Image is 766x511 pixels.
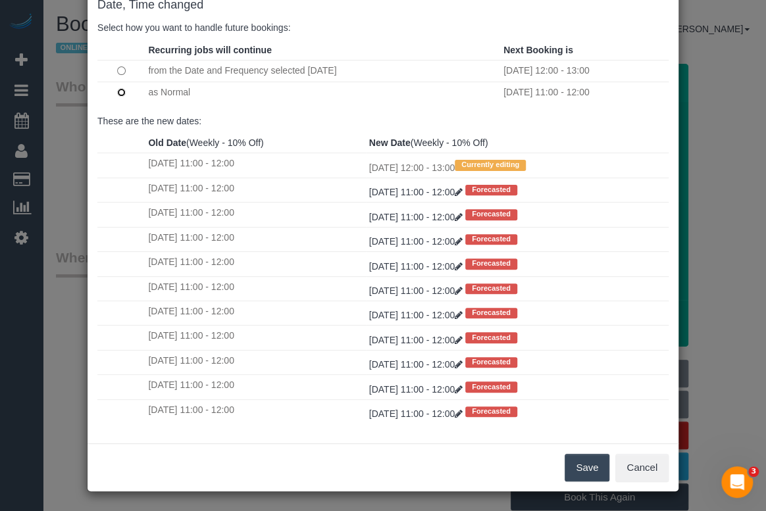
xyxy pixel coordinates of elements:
[145,203,365,227] td: [DATE] 11:00 - 12:00
[97,21,669,34] p: Select how you want to handle future bookings:
[145,326,365,350] td: [DATE] 11:00 - 12:00
[145,82,500,103] td: as Normal
[465,234,517,245] span: Forecasted
[369,310,465,320] a: [DATE] 11:00 - 12:00
[145,178,365,202] td: [DATE] 11:00 - 12:00
[465,308,517,318] span: Forecasted
[369,261,465,272] a: [DATE] 11:00 - 12:00
[721,466,753,498] iframe: Intercom live chat
[465,258,517,269] span: Forecasted
[465,406,517,417] span: Forecasted
[145,276,365,301] td: [DATE] 11:00 - 12:00
[748,466,759,477] span: 3
[145,350,365,374] td: [DATE] 11:00 - 12:00
[565,454,609,481] button: Save
[465,357,517,368] span: Forecasted
[615,454,669,481] button: Cancel
[145,399,365,424] td: [DATE] 11:00 - 12:00
[369,359,465,370] a: [DATE] 11:00 - 12:00
[145,133,365,153] th: (Weekly - 10% Off)
[500,82,669,103] td: [DATE] 11:00 - 12:00
[465,332,517,343] span: Forecasted
[369,212,465,222] a: [DATE] 11:00 - 12:00
[503,45,573,55] strong: Next Booking is
[465,185,517,195] span: Forecasted
[369,384,465,395] a: [DATE] 11:00 - 12:00
[369,335,465,345] a: [DATE] 11:00 - 12:00
[455,160,526,170] span: Currently editing
[145,301,365,325] td: [DATE] 11:00 - 12:00
[366,133,669,153] th: (Weekly - 10% Off)
[369,236,465,247] a: [DATE] 11:00 - 12:00
[465,209,517,220] span: Forecasted
[366,153,669,178] td: [DATE] 12:00 - 13:00
[369,408,465,419] a: [DATE] 11:00 - 12:00
[369,187,465,197] a: [DATE] 11:00 - 12:00
[97,114,669,128] p: These are the new dates:
[145,227,365,251] td: [DATE] 11:00 - 12:00
[148,137,186,148] strong: Old Date
[369,285,465,296] a: [DATE] 11:00 - 12:00
[465,283,517,294] span: Forecasted
[465,381,517,392] span: Forecasted
[145,252,365,276] td: [DATE] 11:00 - 12:00
[145,375,365,399] td: [DATE] 11:00 - 12:00
[145,60,500,82] td: from the Date and Frequency selected [DATE]
[369,137,411,148] strong: New Date
[500,60,669,82] td: [DATE] 12:00 - 13:00
[148,45,271,55] strong: Recurring jobs will continue
[145,153,365,178] td: [DATE] 11:00 - 12:00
